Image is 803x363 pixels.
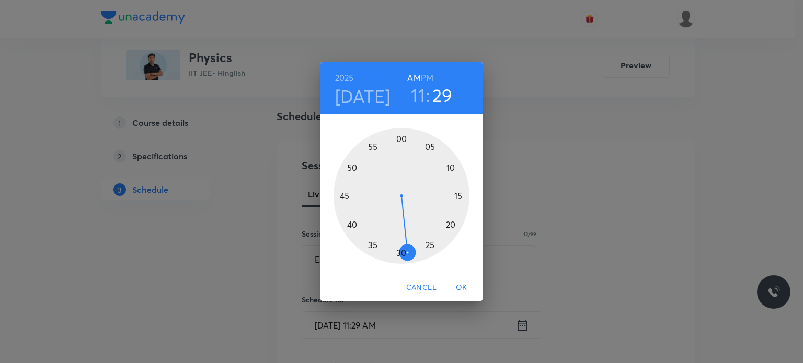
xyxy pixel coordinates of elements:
[402,278,441,297] button: Cancel
[335,71,354,85] button: 2025
[411,84,425,106] button: 11
[421,71,433,85] button: PM
[449,281,474,294] span: OK
[406,281,437,294] span: Cancel
[432,84,453,106] button: 29
[445,278,478,297] button: OK
[407,71,420,85] button: AM
[426,84,430,106] h3: :
[335,85,391,107] button: [DATE]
